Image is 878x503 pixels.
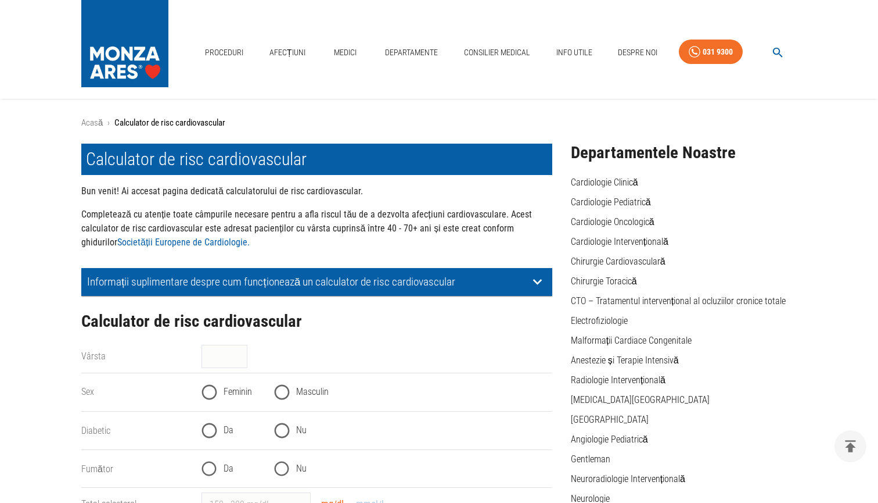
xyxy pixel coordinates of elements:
a: Neuroradiologie Intervențională [571,473,685,484]
a: Cardiologie Clinică [571,177,638,188]
a: Cardiologie Intervențională [571,236,668,247]
p: Calculator de risc cardiovascular [114,116,225,130]
p: Informații suplimentare despre cum funcționează un calculator de risc cardiovascular [87,276,528,288]
strong: Completează cu atenție toate câmpurile necesare pentru a afla riscul tău de a dezvolta afecțiuni ... [81,209,532,248]
legend: Diabetic [81,424,192,437]
a: Societății Europene de Cardiologie. [117,237,250,248]
span: Nu [296,462,307,476]
a: Cardiologie Oncologică [571,216,654,227]
h2: Calculator de risc cardiovascular [81,312,552,331]
span: Da [224,423,233,437]
span: Feminin [224,385,252,399]
a: Proceduri [200,41,248,65]
div: 031 9300 [703,45,733,59]
div: Informații suplimentare despre cum funcționează un calculator de risc cardiovascular [81,268,552,296]
a: Chirurgie Cardiovasculară [571,256,665,267]
h2: Departamentele Noastre [571,144,797,162]
a: 031 9300 [679,40,743,65]
a: Angiologie Pediatrică [571,434,648,445]
a: Consilier Medical [459,41,535,65]
a: Malformații Cardiace Congenitale [571,335,692,346]
nav: breadcrumb [81,116,797,130]
a: [GEOGRAPHIC_DATA] [571,414,649,425]
a: [MEDICAL_DATA][GEOGRAPHIC_DATA] [571,394,710,405]
strong: Bun venit! Ai accesat pagina dedicată calculatorului de risc cardiovascular. [81,185,363,197]
div: smoking [201,455,552,483]
button: delete [834,430,866,462]
a: Electrofiziologie [571,315,628,326]
a: Departamente [380,41,442,65]
a: Medici [326,41,364,65]
a: Cardiologie Pediatrică [571,197,651,208]
span: Masculin [296,385,329,399]
li: › [107,116,110,130]
a: Acasă [81,117,103,128]
div: diabetes [201,416,552,445]
a: Despre Noi [613,41,662,65]
a: Chirurgie Toracică [571,276,637,287]
a: Gentleman [571,454,610,465]
label: Vârsta [81,351,106,362]
legend: Fumător [81,462,192,476]
label: Sex [81,386,94,397]
a: Info Utile [552,41,597,65]
a: Afecțiuni [265,41,310,65]
a: Anestezie și Terapie Intensivă [571,355,679,366]
a: Radiologie Intervențională [571,374,665,386]
h1: Calculator de risc cardiovascular [81,144,552,175]
div: gender [201,378,552,406]
a: CTO – Tratamentul intervențional al ocluziilor cronice totale [571,295,786,306]
span: Nu [296,423,307,437]
span: Da [224,462,233,476]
